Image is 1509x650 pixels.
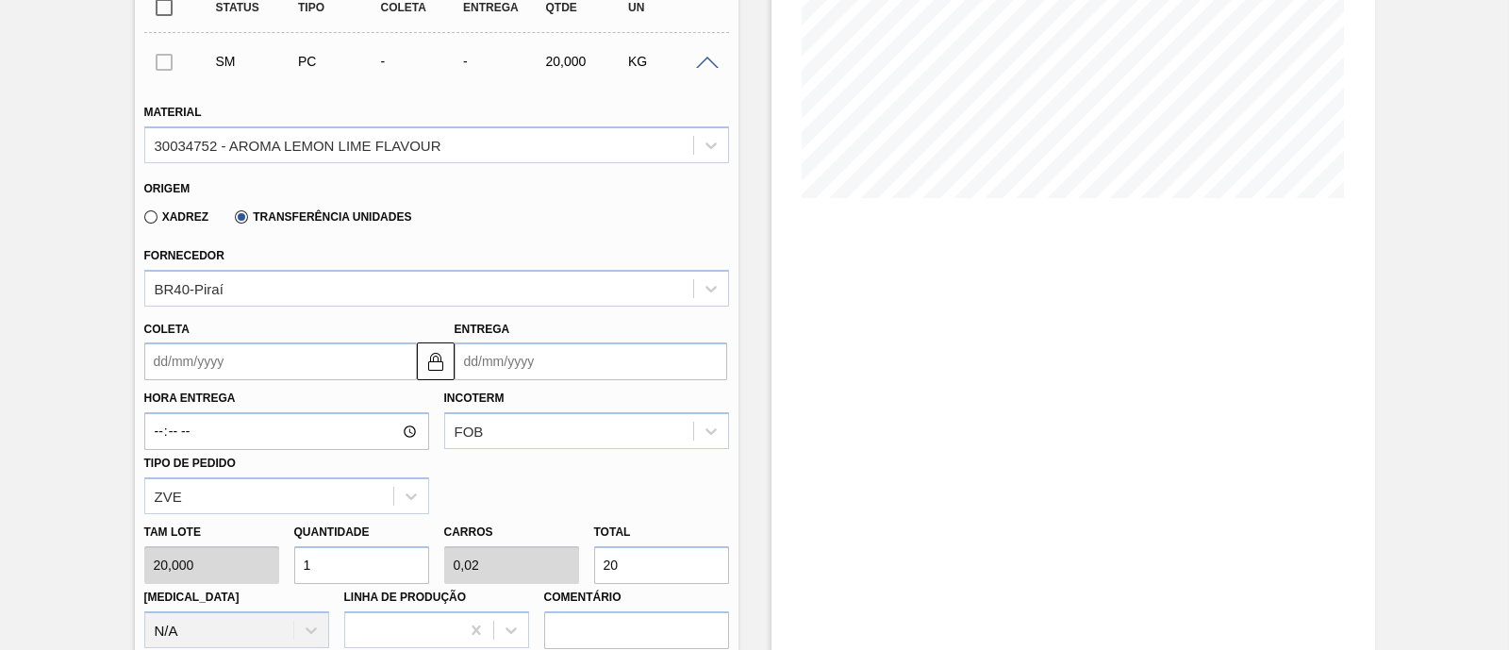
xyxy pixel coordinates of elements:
[541,54,632,69] div: 20,000
[455,342,727,380] input: dd/mm/yyyy
[594,525,631,539] label: Total
[144,385,429,412] label: Hora Entrega
[293,1,384,14] div: Tipo
[155,488,182,504] div: ZVE
[458,1,549,14] div: Entrega
[211,1,302,14] div: Status
[144,342,417,380] input: dd/mm/yyyy
[417,342,455,380] button: locked
[623,54,714,69] div: KG
[293,54,384,69] div: Pedido de Compra
[424,350,447,373] img: locked
[376,54,467,69] div: -
[344,591,467,604] label: Linha de Produção
[144,249,224,262] label: Fornecedor
[455,323,510,336] label: Entrega
[144,182,191,195] label: Origem
[444,525,493,539] label: Carros
[144,519,279,546] label: Tam lote
[235,210,411,224] label: Transferência Unidades
[155,137,441,153] div: 30034752 - AROMA LEMON LIME FLAVOUR
[544,584,729,611] label: Comentário
[144,457,236,470] label: Tipo de pedido
[541,1,632,14] div: Qtde
[211,54,302,69] div: Sugestão Manual
[155,280,224,296] div: BR40-Piraí
[144,591,240,604] label: [MEDICAL_DATA]
[144,106,202,119] label: Material
[623,1,714,14] div: UN
[144,323,190,336] label: Coleta
[376,1,467,14] div: Coleta
[444,392,505,405] label: Incoterm
[144,210,209,224] label: Xadrez
[458,54,549,69] div: -
[455,424,484,440] div: FOB
[294,525,370,539] label: Quantidade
